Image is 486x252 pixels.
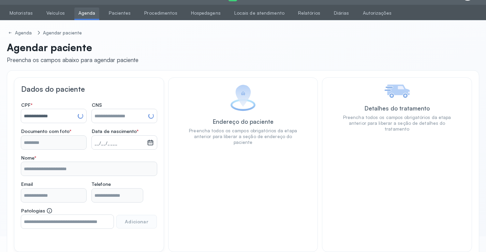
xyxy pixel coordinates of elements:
a: Hospedagens [187,8,225,19]
p: Agendar paciente [7,41,138,54]
a: Procedimentos [140,8,181,19]
span: Data de nascimento [92,128,138,134]
a: Pacientes [105,8,135,19]
a: Agenda [74,8,100,19]
div: Detalhes do tratamento [365,105,430,112]
img: Imagem de Endereço do paciente [230,85,256,111]
button: Adicionar [116,215,157,228]
div: Preencha todos os campos obrigatórios da etapa anterior para liberar a seção de detalhes do trata... [343,115,451,132]
a: Veículos [42,8,69,19]
img: Imagem de Detalhes do tratamento [384,85,410,98]
span: Documento com foto [21,128,71,134]
a: Diárias [330,8,353,19]
a: Motoristas [5,8,37,19]
a: Locais de atendimento [230,8,289,19]
span: Email [21,181,33,187]
small: __/__/____ [94,140,144,147]
div: Endereço do paciente [213,118,274,125]
div: Preencha todos os campos obrigatórios da etapa anterior para liberar a seção de endereço do paciente [189,128,297,145]
a: Agendar paciente [42,29,84,37]
span: Nome [21,155,36,161]
div: Preencha os campos abaixo para agendar paciente [7,56,138,63]
div: Agendar paciente [43,30,82,36]
h3: Dados do paciente [21,85,157,93]
span: CNS [92,102,102,108]
a: Relatórios [294,8,324,19]
div: Agenda [15,30,33,36]
a: Agenda [7,29,35,37]
span: Patologias [21,208,53,214]
a: Autorizações [359,8,396,19]
span: Telefone [92,181,111,187]
span: CPF [21,102,32,108]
